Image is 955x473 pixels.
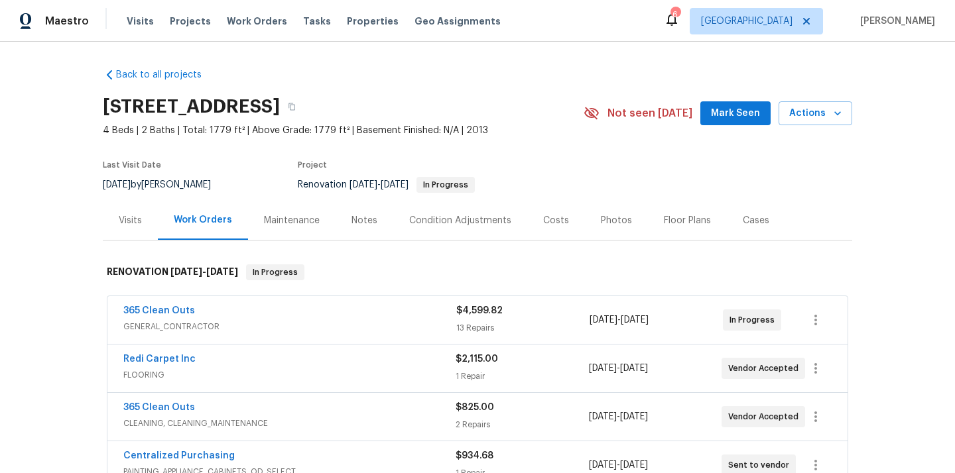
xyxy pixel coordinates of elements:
span: [DATE] [589,412,617,421]
div: Notes [351,214,377,227]
span: $825.00 [456,403,494,412]
span: Sent to vendor [728,458,795,472]
span: In Progress [730,313,780,327]
span: $2,115.00 [456,354,498,364]
span: Work Orders [227,15,287,28]
button: Actions [779,101,852,126]
span: Vendor Accepted [728,362,804,375]
span: In Progress [247,266,303,279]
span: [DATE] [170,267,202,276]
div: 13 Repairs [456,321,590,335]
span: Visits [127,15,154,28]
span: - [589,410,648,423]
a: Back to all projects [103,68,230,81]
div: Costs [543,214,569,227]
span: 4 Beds | 2 Baths | Total: 1779 ft² | Above Grade: 1779 ft² | Basement Finished: N/A | 2013 [103,124,584,137]
span: Not seen [DATE] [607,107,692,120]
span: Mark Seen [711,105,760,122]
span: [DATE] [620,460,648,470]
div: RENOVATION [DATE]-[DATE]In Progress [103,251,852,293]
span: [DATE] [620,364,648,373]
div: Work Orders [174,213,232,227]
div: Photos [601,214,632,227]
span: - [350,180,409,189]
span: Projects [170,15,211,28]
span: $934.68 [456,451,493,460]
span: Actions [789,105,842,122]
a: 365 Clean Outs [123,403,195,412]
span: [DATE] [590,315,617,325]
span: FLOORING [123,368,456,382]
div: Floor Plans [664,214,711,227]
span: [DATE] [589,460,617,470]
span: [DATE] [381,180,409,189]
span: CLEANING, CLEANING_MAINTENANCE [123,417,456,430]
a: Redi Carpet Inc [123,354,196,364]
span: Tasks [303,17,331,26]
span: Last Visit Date [103,161,161,169]
span: [DATE] [620,412,648,421]
span: Maestro [45,15,89,28]
span: - [589,458,648,472]
span: - [170,267,238,276]
div: Condition Adjustments [409,214,511,227]
span: Renovation [298,180,475,189]
div: Visits [119,214,142,227]
span: [PERSON_NAME] [855,15,935,28]
div: Maintenance [264,214,320,227]
h2: [STREET_ADDRESS] [103,100,280,113]
span: In Progress [418,181,474,189]
span: [DATE] [621,315,649,325]
span: [DATE] [350,180,377,189]
span: GENERAL_CONTRACTOR [123,320,456,333]
span: - [589,362,648,375]
div: 2 Repairs [456,418,588,431]
span: Vendor Accepted [728,410,804,423]
span: Project [298,161,327,169]
a: 365 Clean Outs [123,306,195,315]
div: by [PERSON_NAME] [103,177,227,193]
span: [DATE] [206,267,238,276]
div: 6 [670,8,680,21]
span: [GEOGRAPHIC_DATA] [701,15,793,28]
h6: RENOVATION [107,264,238,280]
div: 1 Repair [456,370,588,383]
span: Properties [347,15,399,28]
span: $4,599.82 [456,306,503,315]
span: Geo Assignments [414,15,501,28]
span: [DATE] [589,364,617,373]
div: Cases [743,214,769,227]
button: Mark Seen [700,101,771,126]
a: Centralized Purchasing [123,451,235,460]
span: [DATE] [103,180,131,189]
span: - [590,313,649,327]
